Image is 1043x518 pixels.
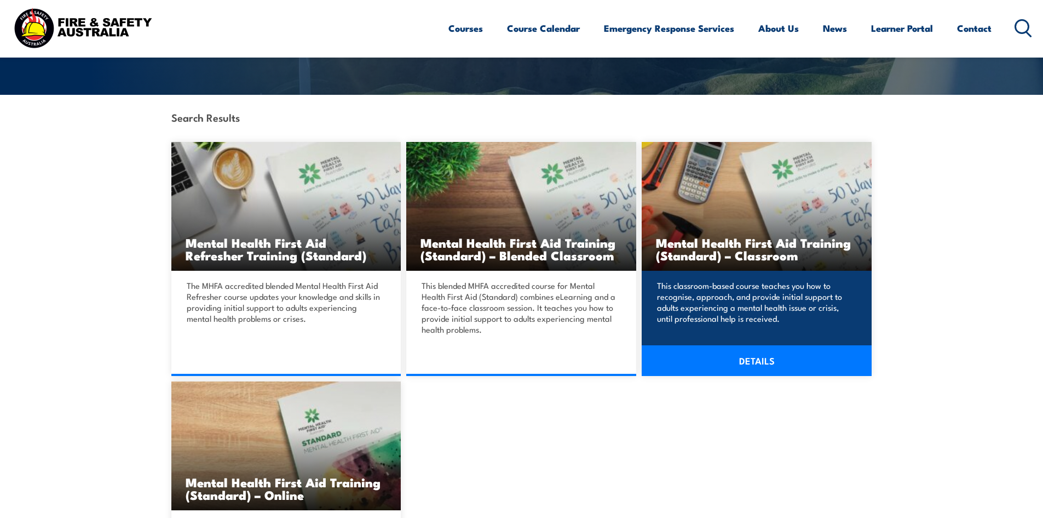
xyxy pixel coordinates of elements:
[642,345,872,376] a: DETAILS
[187,280,383,324] p: The MHFA accredited blended Mental Health First Aid Refresher course updates your knowledge and s...
[406,142,636,271] img: Mental Health First Aid Training (Standard) – Blended Classroom
[171,142,401,271] a: Mental Health First Aid Refresher Training (Standard)
[758,14,799,43] a: About Us
[186,236,387,261] h3: Mental Health First Aid Refresher Training (Standard)
[422,280,618,335] p: This blended MHFA accredited course for Mental Health First Aid (Standard) combines eLearning and...
[186,476,387,501] h3: Mental Health First Aid Training (Standard) – Online
[657,280,853,324] p: This classroom-based course teaches you how to recognise, approach, and provide initial support t...
[171,110,240,124] strong: Search Results
[420,236,622,261] h3: Mental Health First Aid Training (Standard) – Blended Classroom
[171,382,401,510] a: Mental Health First Aid Training (Standard) – Online
[656,236,857,261] h3: Mental Health First Aid Training (Standard) – Classroom
[957,14,992,43] a: Contact
[642,142,872,271] img: Mental Health First Aid Training (Standard) – Classroom
[871,14,933,43] a: Learner Portal
[171,382,401,510] img: Mental Health First Aid Training (Standard) – Online (2)
[448,14,483,43] a: Courses
[171,142,401,271] img: Mental Health First Aid Refresher (Standard) TRAINING (1)
[823,14,847,43] a: News
[507,14,580,43] a: Course Calendar
[604,14,734,43] a: Emergency Response Services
